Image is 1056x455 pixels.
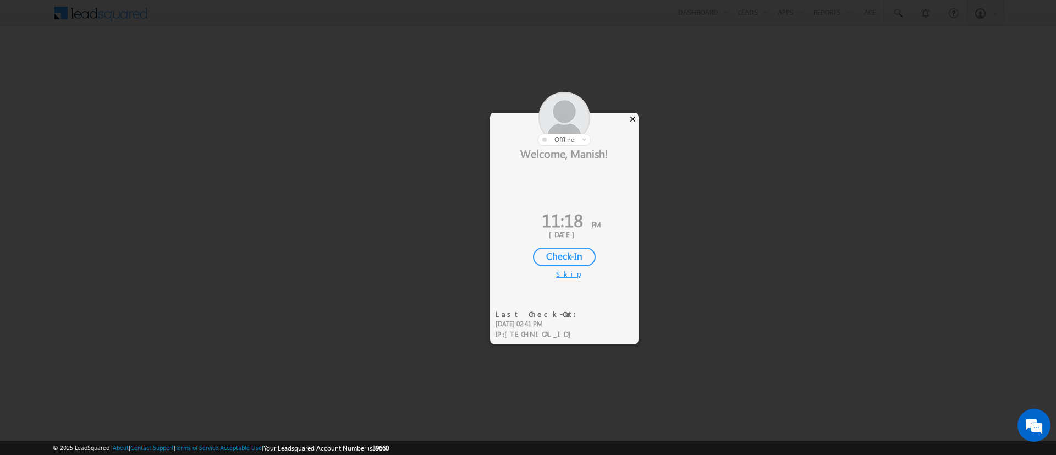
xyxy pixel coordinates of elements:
div: Skip [556,269,573,279]
div: Welcome, Manish! [490,146,639,160]
div: [DATE] 02:41 PM [496,319,583,329]
div: IP : [496,329,583,339]
a: Contact Support [130,444,174,451]
span: 11:18 [542,207,583,232]
span: 39660 [372,444,389,452]
span: Your Leadsquared Account Number is [263,444,389,452]
a: Acceptable Use [220,444,262,451]
a: About [113,444,129,451]
span: PM [592,220,601,229]
a: Terms of Service [175,444,218,451]
span: offline [554,135,574,144]
div: × [627,113,639,125]
div: [DATE] [498,229,630,239]
span: © 2025 LeadSquared | | | | | [53,443,389,453]
div: Check-In [533,248,596,266]
div: Last Check-Out: [496,309,583,319]
span: [TECHNICAL_ID] [504,329,576,338]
